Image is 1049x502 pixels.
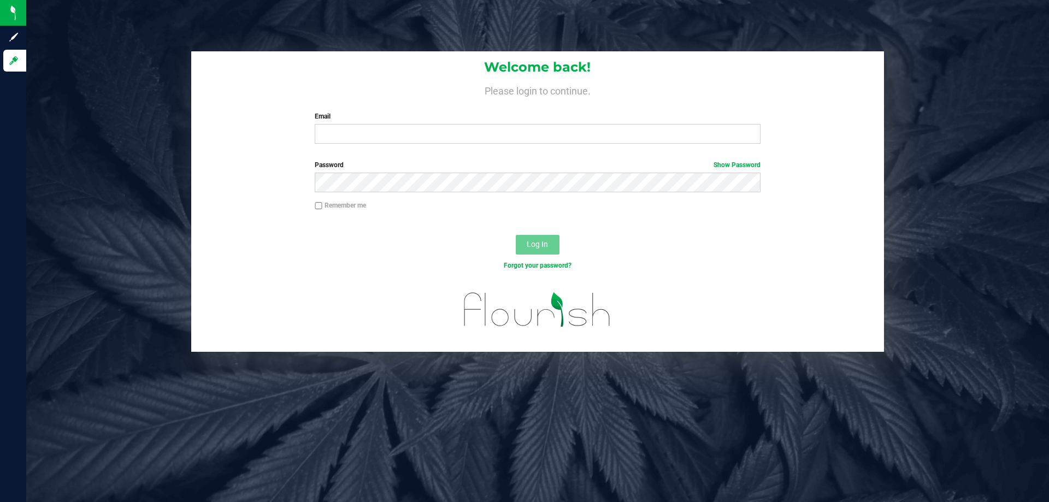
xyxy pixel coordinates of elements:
[504,262,571,269] a: Forgot your password?
[8,55,19,66] inline-svg: Log in
[315,200,366,210] label: Remember me
[315,111,760,121] label: Email
[451,282,624,338] img: flourish_logo.svg
[191,60,884,74] h1: Welcome back!
[315,161,344,169] span: Password
[315,202,322,210] input: Remember me
[527,240,548,249] span: Log In
[191,83,884,96] h4: Please login to continue.
[8,32,19,43] inline-svg: Sign up
[714,161,761,169] a: Show Password
[516,235,559,255] button: Log In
